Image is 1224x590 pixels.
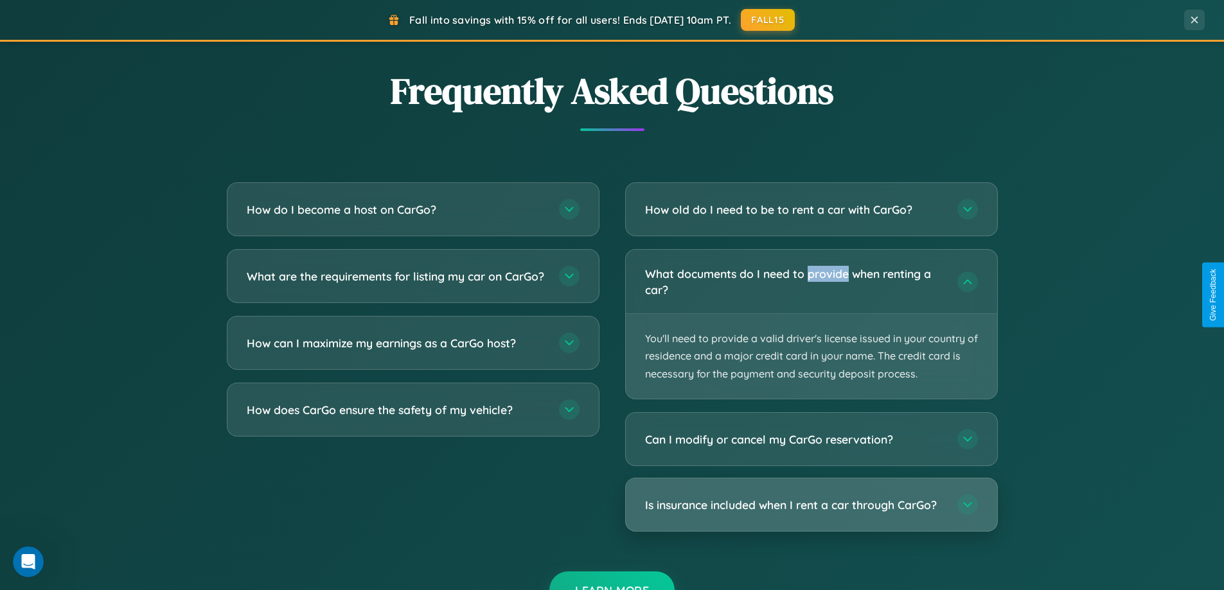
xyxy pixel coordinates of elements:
[645,497,945,513] h3: Is insurance included when I rent a car through CarGo?
[247,402,546,418] h3: How does CarGo ensure the safety of my vehicle?
[626,314,997,399] p: You'll need to provide a valid driver's license issued in your country of residence and a major c...
[1209,269,1218,321] div: Give Feedback
[741,9,795,31] button: FALL15
[247,268,546,284] h3: What are the requirements for listing my car on CarGo?
[13,546,44,577] iframe: Intercom live chat
[645,266,945,297] h3: What documents do I need to provide when renting a car?
[247,202,546,218] h3: How do I become a host on CarGo?
[227,66,998,116] h2: Frequently Asked Questions
[645,202,945,218] h3: How old do I need to be to rent a car with CarGo?
[409,13,731,26] span: Fall into savings with 15% off for all users! Ends [DATE] 10am PT.
[645,431,945,447] h3: Can I modify or cancel my CarGo reservation?
[247,335,546,351] h3: How can I maximize my earnings as a CarGo host?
